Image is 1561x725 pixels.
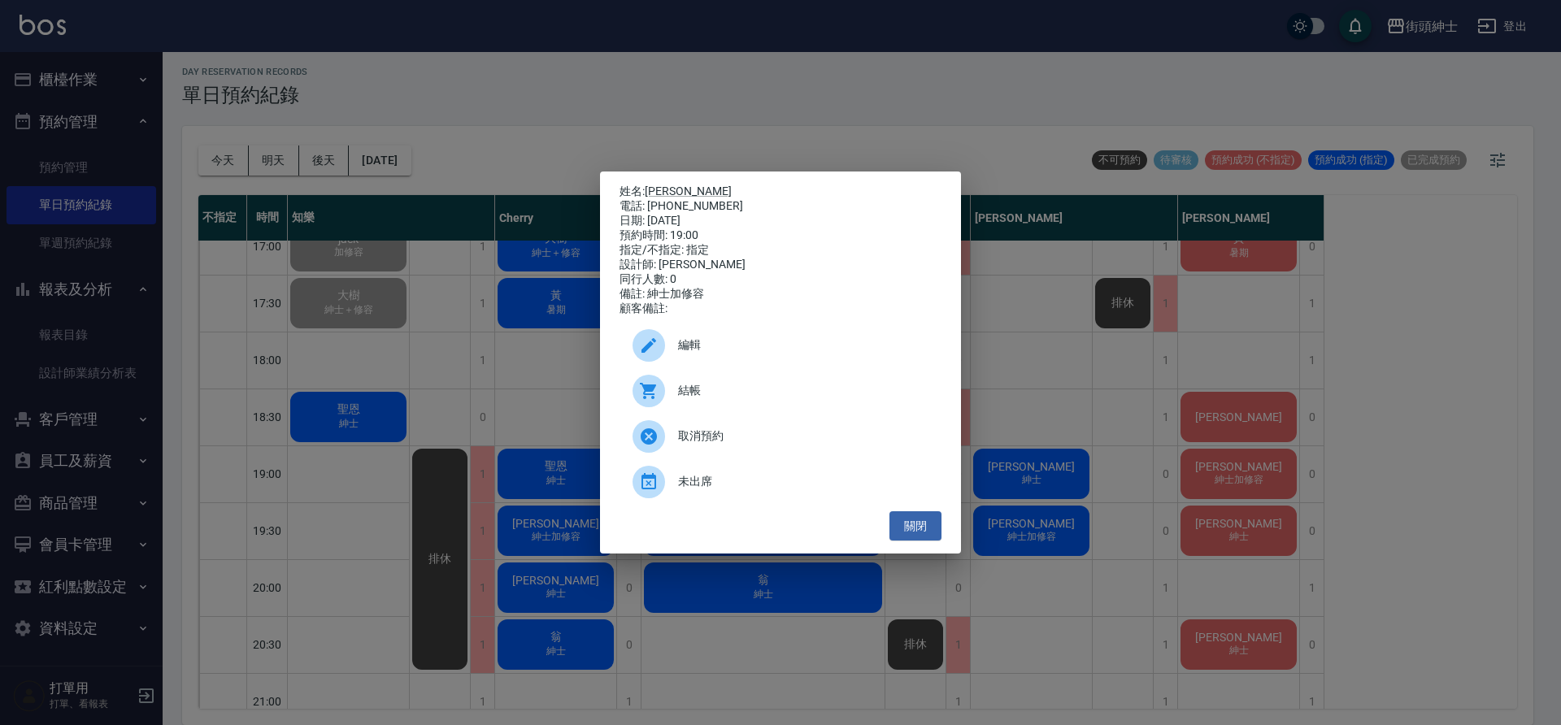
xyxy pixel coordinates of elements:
[620,258,941,272] div: 設計師: [PERSON_NAME]
[620,323,941,368] div: 編輯
[620,199,941,214] div: 電話: [PHONE_NUMBER]
[678,382,928,399] span: 結帳
[620,214,941,228] div: 日期: [DATE]
[678,473,928,490] span: 未出席
[620,287,941,302] div: 備註: 紳士加修容
[620,185,941,199] p: 姓名:
[620,368,941,414] a: 結帳
[620,272,941,287] div: 同行人數: 0
[678,428,928,445] span: 取消預約
[678,336,928,354] span: 編輯
[620,302,941,316] div: 顧客備註:
[620,414,941,459] div: 取消預約
[620,228,941,243] div: 預約時間: 19:00
[889,511,941,541] button: 關閉
[645,185,732,198] a: [PERSON_NAME]
[620,243,941,258] div: 指定/不指定: 指定
[620,459,941,505] div: 未出席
